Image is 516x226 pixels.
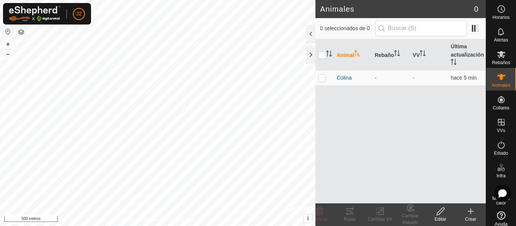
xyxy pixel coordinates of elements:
[311,217,328,222] font: Eliminar
[368,217,392,222] font: Cambiar VV
[6,50,10,58] font: –
[354,51,360,57] p-sorticon: Activar para ordenar
[304,214,312,223] button: i
[375,75,377,81] font: -
[496,173,505,178] font: Infra
[3,49,12,58] button: –
[375,52,394,58] font: Rebaño
[474,5,478,13] font: 0
[493,105,509,111] font: Collares
[494,37,508,43] font: Alertas
[320,25,370,31] font: 0 seleccionados de 0
[492,83,510,88] font: Animales
[465,217,476,222] font: Crear
[3,27,12,36] button: Restablecer mapa
[394,51,400,57] p-sorticon: Activar para ordenar
[344,217,355,222] font: Rutas
[434,217,446,222] font: Editar
[337,75,352,81] font: Colina
[76,11,82,17] font: J2
[451,75,476,81] font: hace 5 min
[119,216,162,223] a: Política de Privacidad
[451,75,476,81] span: Hace 20 años, 2025, 12:35
[497,128,505,133] font: VVs
[413,75,415,81] font: -
[451,43,484,58] font: Última actualización
[3,40,12,49] button: +
[493,15,510,20] font: Horarios
[413,52,420,58] font: VV
[171,216,197,223] a: Contáctanos
[6,40,10,48] font: +
[494,151,508,156] font: Estado
[492,60,510,65] font: Rebaños
[320,5,354,13] font: Animales
[9,6,60,22] img: Logotipo de Gallagher
[451,60,457,66] p-sorticon: Activar para ordenar
[17,28,26,37] button: Capas del Mapa
[337,52,354,58] font: Animal
[402,213,419,225] font: Cambiar Rebaño
[307,215,309,221] font: i
[492,196,510,206] font: Mapa de calor
[420,51,426,57] p-sorticon: Activar para ordenar
[326,52,332,58] p-sorticon: Activar para ordenar
[375,20,467,36] input: Buscar (S)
